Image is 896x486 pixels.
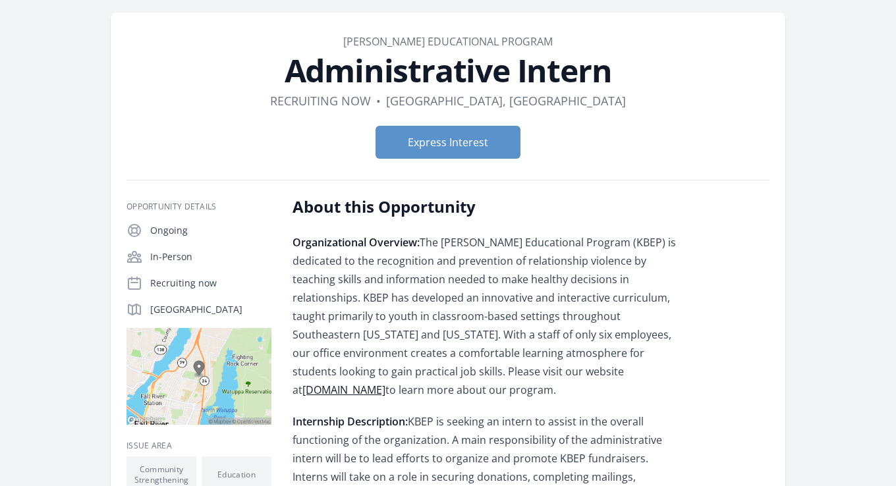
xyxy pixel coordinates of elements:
[126,55,770,86] h1: Administrative Intern
[270,92,371,110] dd: Recruiting now
[376,92,381,110] div: •
[376,126,520,159] button: Express Interest
[343,34,553,49] a: [PERSON_NAME] Educational Program
[302,383,385,397] a: [DOMAIN_NAME]
[293,196,678,217] h2: About this Opportunity
[126,441,271,451] h3: Issue area
[150,250,271,263] p: In-Person
[150,224,271,237] p: Ongoing
[293,414,408,429] strong: Internship Description:
[293,233,678,399] p: The [PERSON_NAME] Educational Program (KBEP) is dedicated to the recognition and prevention of re...
[293,235,420,250] strong: Organizational Overview:
[126,202,271,212] h3: Opportunity Details
[150,277,271,290] p: Recruiting now
[126,328,271,425] img: Map
[386,92,626,110] dd: [GEOGRAPHIC_DATA], [GEOGRAPHIC_DATA]
[150,303,271,316] p: [GEOGRAPHIC_DATA]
